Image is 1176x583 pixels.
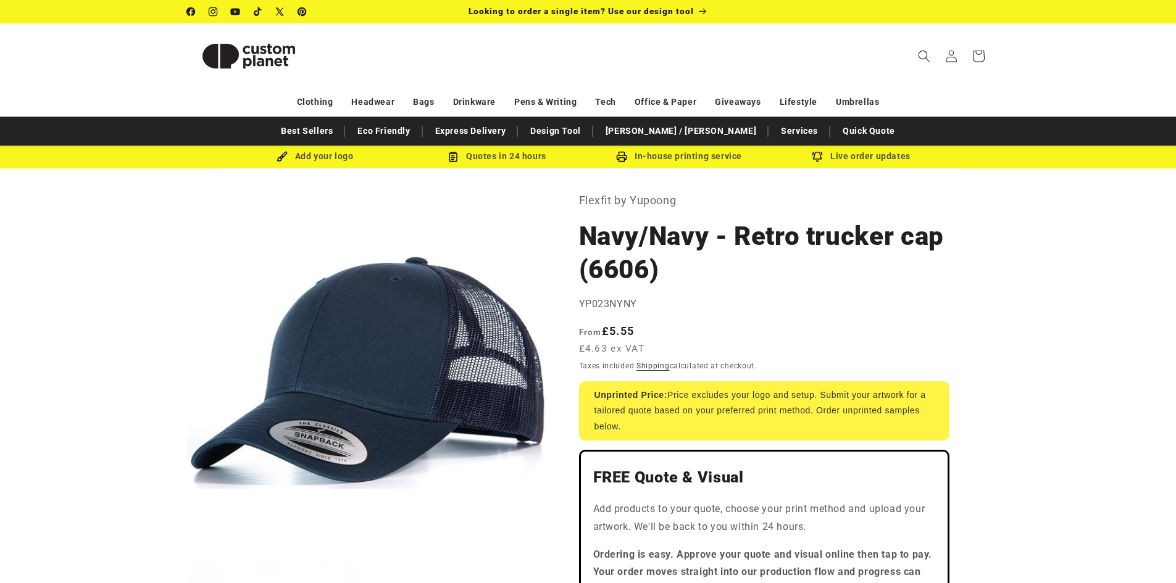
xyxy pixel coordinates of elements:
[715,91,761,113] a: Giveaways
[453,91,496,113] a: Drinkware
[275,120,339,142] a: Best Sellers
[406,149,588,164] div: Quotes in 24 hours
[579,191,949,210] p: Flexfit by Yupoong
[579,360,949,372] div: Taxes included. calculated at checkout.
[594,390,668,400] strong: Unprinted Price:
[579,342,645,356] span: £4.63 ex VAT
[524,120,587,142] a: Design Tool
[636,362,670,370] a: Shipping
[595,91,615,113] a: Tech
[775,120,824,142] a: Services
[579,220,949,286] h1: Navy/Navy - Retro trucker cap (6606)
[616,151,627,162] img: In-house printing
[579,325,635,337] strong: £5.55
[780,91,817,113] a: Lifestyle
[579,298,637,310] span: YP023NYNY
[588,149,770,164] div: In-house printing service
[593,468,935,487] h2: FREE Quote & Visual
[351,120,416,142] a: Eco Friendly
[836,91,879,113] a: Umbrellas
[579,327,602,337] span: From
[593,500,935,536] p: Add products to your quote, choose your print method and upload your artwork. We'll be back to yo...
[182,23,315,88] a: Custom Planet
[187,28,311,84] img: Custom Planet
[579,381,949,440] div: Price excludes your logo and setup. Submit your artwork for a tailored quote based on your prefer...
[429,120,512,142] a: Express Delivery
[469,6,694,16] span: Looking to order a single item? Use our design tool
[224,149,406,164] div: Add your logo
[297,91,333,113] a: Clothing
[413,91,434,113] a: Bags
[770,149,953,164] div: Live order updates
[448,151,459,162] img: Order Updates Icon
[514,91,577,113] a: Pens & Writing
[812,151,823,162] img: Order updates
[277,151,288,162] img: Brush Icon
[599,120,762,142] a: [PERSON_NAME] / [PERSON_NAME]
[351,91,394,113] a: Headwear
[836,120,901,142] a: Quick Quote
[635,91,696,113] a: Office & Paper
[911,43,938,70] summary: Search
